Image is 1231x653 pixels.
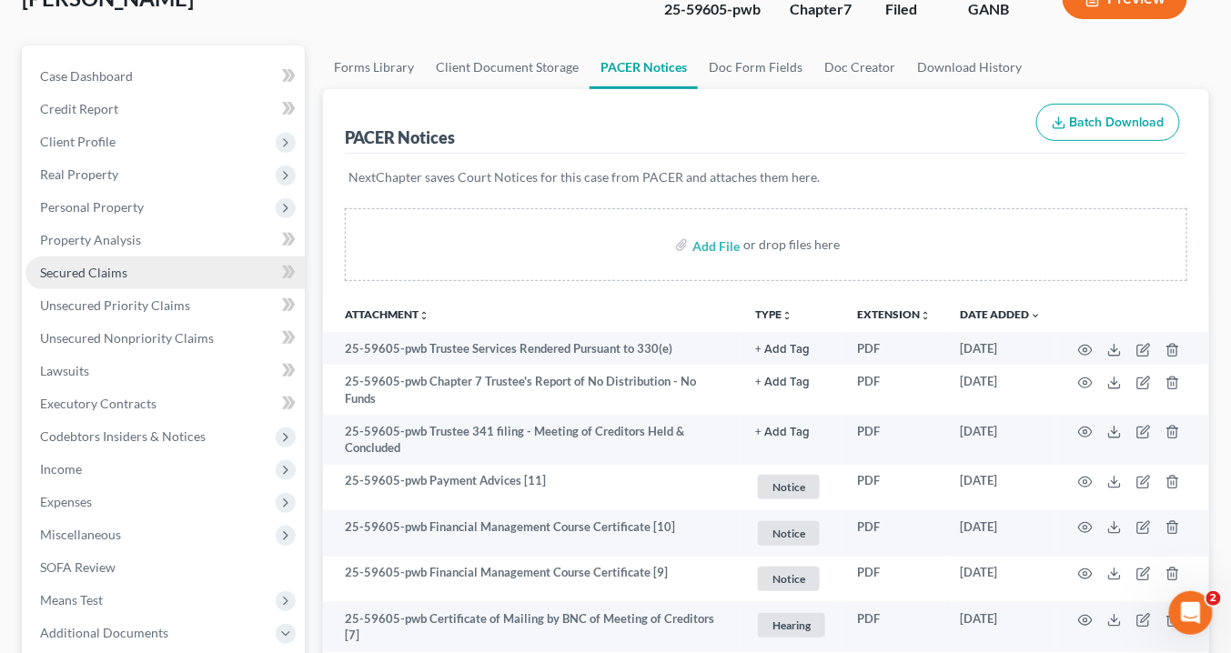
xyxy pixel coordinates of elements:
i: expand_more [1031,310,1042,321]
button: + Add Tag [755,427,810,438]
a: Notice [755,564,828,594]
a: Notice [755,518,828,548]
a: Notice [755,472,828,502]
a: Forms Library [323,45,425,89]
button: + Add Tag [755,344,810,356]
div: PACER Notices [345,126,455,148]
a: Attachmentunfold_more [345,307,429,321]
span: SOFA Review [40,559,116,575]
span: Credit Report [40,101,118,116]
td: 25-59605-pwb Financial Management Course Certificate [10] [323,510,741,557]
span: Hearing [758,613,825,638]
td: 25-59605-pwb Trustee Services Rendered Pursuant to 330(e) [323,332,741,365]
a: + Add Tag [755,423,828,440]
span: Additional Documents [40,625,168,640]
span: Lawsuits [40,363,89,378]
span: Secured Claims [40,265,127,280]
a: Extensionunfold_more [857,307,931,321]
span: Unsecured Nonpriority Claims [40,330,214,346]
td: PDF [843,332,945,365]
i: unfold_more [782,310,792,321]
span: Income [40,461,82,477]
td: PDF [843,365,945,415]
span: Notice [758,567,820,591]
a: Executory Contracts [25,387,305,420]
span: Real Property [40,166,118,182]
td: 25-59605-pwb Chapter 7 Trustee's Report of No Distribution - No Funds [323,365,741,415]
iframe: Intercom live chat [1169,591,1213,635]
span: Codebtors Insiders & Notices [40,428,206,444]
td: PDF [843,415,945,465]
td: [DATE] [945,602,1056,652]
span: Batch Download [1070,115,1165,130]
td: 25-59605-pwb Financial Management Course Certificate [9] [323,557,741,603]
span: Notice [758,475,820,499]
span: Notice [758,521,820,546]
button: Batch Download [1036,104,1180,142]
span: Personal Property [40,199,144,215]
a: SOFA Review [25,551,305,584]
a: Secured Claims [25,256,305,289]
span: Miscellaneous [40,527,121,542]
a: + Add Tag [755,373,828,390]
a: Download History [906,45,1033,89]
a: Unsecured Nonpriority Claims [25,322,305,355]
td: PDF [843,465,945,511]
td: [DATE] [945,510,1056,557]
a: Property Analysis [25,224,305,256]
td: [DATE] [945,365,1056,415]
span: Unsecured Priority Claims [40,297,190,313]
td: [DATE] [945,465,1056,511]
a: Client Document Storage [425,45,590,89]
a: + Add Tag [755,340,828,357]
a: Doc Creator [813,45,906,89]
td: 25-59605-pwb Payment Advices [11] [323,465,741,511]
button: TYPEunfold_more [755,309,792,321]
td: PDF [843,510,945,557]
button: + Add Tag [755,377,810,388]
a: PACER Notices [590,45,698,89]
a: Credit Report [25,93,305,126]
td: 25-59605-pwb Trustee 341 filing - Meeting of Creditors Held & Concluded [323,415,741,465]
span: Means Test [40,592,103,608]
td: [DATE] [945,332,1056,365]
span: Property Analysis [40,232,141,247]
a: Lawsuits [25,355,305,387]
span: Client Profile [40,134,116,149]
i: unfold_more [920,310,931,321]
td: 25-59605-pwb Certificate of Mailing by BNC of Meeting of Creditors [7] [323,602,741,652]
a: Hearing [755,610,828,640]
td: PDF [843,557,945,603]
td: [DATE] [945,415,1056,465]
a: Doc Form Fields [698,45,813,89]
a: Case Dashboard [25,60,305,93]
span: Expenses [40,494,92,509]
a: Date Added expand_more [960,307,1042,321]
p: NextChapter saves Court Notices for this case from PACER and attaches them here. [348,168,1184,186]
td: [DATE] [945,557,1056,603]
div: or drop files here [743,236,840,254]
span: Case Dashboard [40,68,133,84]
td: PDF [843,602,945,652]
a: Unsecured Priority Claims [25,289,305,322]
span: 2 [1206,591,1221,606]
i: unfold_more [419,310,429,321]
span: Executory Contracts [40,396,156,411]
